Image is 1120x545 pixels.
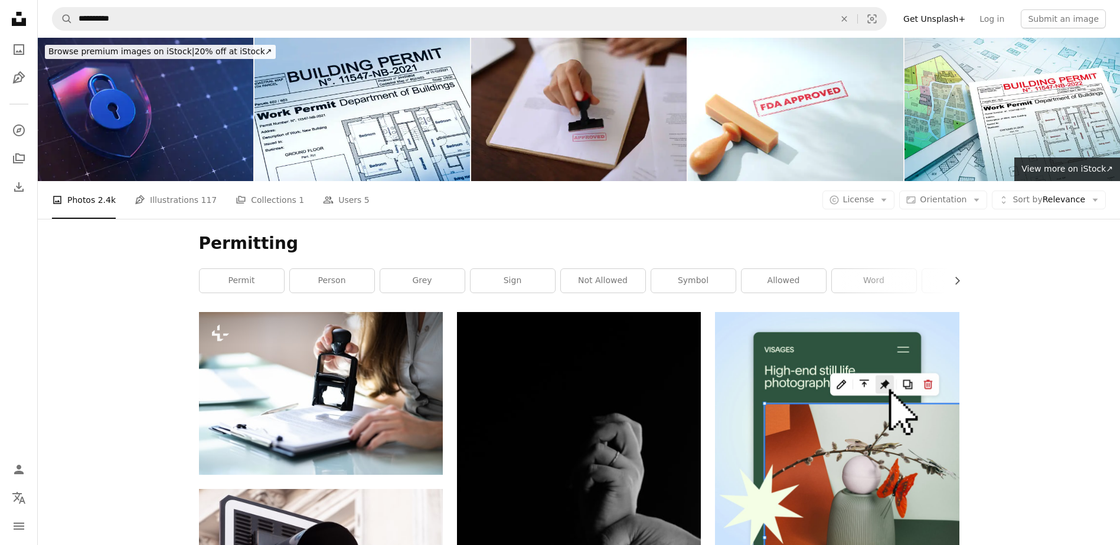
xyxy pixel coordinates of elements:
img: Approved Buildings Permit concept with approved residential building project [254,38,470,181]
span: Relevance [1013,194,1085,206]
span: License [843,195,874,204]
h1: Permitting [199,233,959,254]
button: Submit an image [1021,9,1106,28]
span: Orientation [920,195,966,204]
a: sign [471,269,555,293]
span: 5 [364,193,370,206]
a: permit [200,269,284,293]
button: scroll list to the right [946,269,959,293]
a: Public Notary Contract Document Stamp And Permit Approve [199,388,443,398]
a: not allowed [561,269,645,293]
a: word [832,269,916,293]
span: 1 [299,193,304,206]
img: Blue Lock on Digital Shield Representing Cybersecurity Concept [38,38,253,181]
img: Real estate trade real estate agent employee holding puts stamp for sale approval [471,38,687,181]
a: symbol [651,269,736,293]
img: Public Notary Contract Document Stamp And Permit Approve [199,312,443,474]
a: Log in / Sign up [7,458,31,481]
span: Sort by [1013,195,1042,204]
img: Buildings Permit concept with imaginary cadastral on digital tablet - building activity and const... [905,38,1120,181]
a: allowed [742,269,826,293]
span: 20% off at iStock ↗ [48,47,272,56]
a: grey [380,269,465,293]
button: Menu [7,514,31,538]
a: Users 5 [323,181,370,219]
a: hand [922,269,1007,293]
a: Illustrations [7,66,31,90]
a: Browse premium images on iStock|20% off at iStock↗ [38,38,283,66]
a: Download History [7,175,31,199]
button: Sort byRelevance [992,191,1106,209]
a: Photos [7,38,31,61]
a: Log in [972,9,1011,28]
button: Orientation [899,191,987,209]
span: View more on iStock ↗ [1021,164,1113,173]
a: person [290,269,374,293]
span: 117 [201,193,217,206]
button: Search Unsplash [53,8,73,30]
button: Clear [831,8,857,30]
form: Find visuals sitewide [52,7,887,31]
a: Collections 1 [236,181,304,219]
a: Collections [7,147,31,170]
button: License [822,191,895,209]
a: Explore [7,119,31,142]
a: View more on iStock↗ [1014,157,1120,181]
a: Get Unsplash+ [896,9,972,28]
span: Browse premium images on iStock | [48,47,194,56]
button: Language [7,486,31,510]
button: Visual search [858,8,886,30]
img: Fda Approved Stamp [688,38,903,181]
a: Illustrations 117 [135,181,217,219]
